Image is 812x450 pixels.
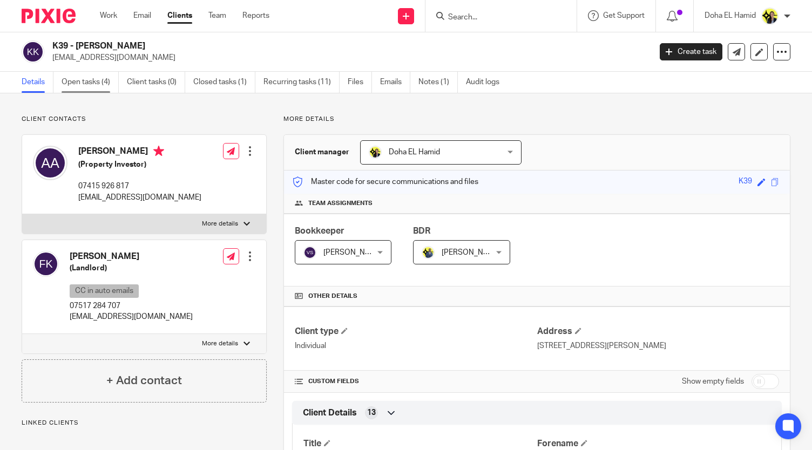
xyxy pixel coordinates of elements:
h4: [PERSON_NAME] [70,251,193,262]
a: Open tasks (4) [62,72,119,93]
img: Doha-Starbridge.jpg [369,146,382,159]
a: Work [100,10,117,21]
p: [EMAIL_ADDRESS][DOMAIN_NAME] [52,52,644,63]
img: Pixie [22,9,76,23]
h4: [PERSON_NAME] [78,146,201,159]
p: 07517 284 707 [70,301,193,311]
h4: + Add contact [106,372,182,389]
p: Master code for secure communications and files [292,176,478,187]
i: Primary [153,146,164,156]
p: More details [283,115,790,124]
p: Doha EL Hamid [705,10,756,21]
p: [STREET_ADDRESS][PERSON_NAME] [537,340,779,351]
h4: Forename [537,438,770,449]
p: 07415 926 817 [78,181,201,192]
h4: Title [303,438,537,449]
span: [PERSON_NAME] [442,249,501,256]
img: svg%3E [33,146,67,180]
img: svg%3E [22,40,44,63]
input: Search [447,13,544,23]
p: [EMAIL_ADDRESS][DOMAIN_NAME] [78,192,201,203]
p: Client contacts [22,115,267,124]
h2: K39 - [PERSON_NAME] [52,40,525,52]
a: Closed tasks (1) [193,72,255,93]
span: Bookkeeper [295,227,344,235]
img: Dennis-Starbridge.jpg [422,246,435,259]
span: [PERSON_NAME] [323,249,383,256]
a: Recurring tasks (11) [263,72,340,93]
a: Details [22,72,53,93]
a: Team [208,10,226,21]
label: Show empty fields [682,376,744,387]
a: Reports [242,10,269,21]
p: More details [202,220,238,228]
p: [EMAIL_ADDRESS][DOMAIN_NAME] [70,311,193,322]
div: K39 [739,176,752,188]
span: BDR [413,227,430,235]
h3: Client manager [295,147,349,158]
img: Doha-Starbridge.jpg [761,8,779,25]
h4: Client type [295,326,537,337]
span: Get Support [603,12,645,19]
p: More details [202,339,238,348]
span: Doha EL Hamid [389,148,440,156]
h5: (Landlord) [70,263,193,274]
span: 13 [367,407,376,418]
a: Clients [167,10,192,21]
h4: Address [537,326,779,337]
a: Notes (1) [418,72,458,93]
a: Create task [660,43,722,60]
p: Individual [295,340,537,351]
a: Audit logs [466,72,507,93]
span: Team assignments [308,199,373,208]
a: Emails [380,72,410,93]
p: CC in auto emails [70,284,139,298]
a: Client tasks (0) [127,72,185,93]
p: Linked clients [22,419,267,427]
h5: (Property Investor) [78,159,201,170]
a: Email [133,10,151,21]
span: Other details [308,292,357,301]
img: svg%3E [303,246,316,259]
span: Client Details [303,407,357,419]
img: svg%3E [33,251,59,277]
h4: CUSTOM FIELDS [295,377,537,386]
a: Files [348,72,372,93]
